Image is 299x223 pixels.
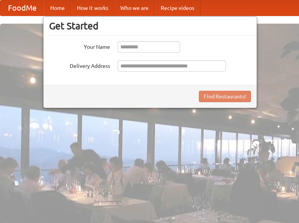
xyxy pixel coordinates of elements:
[49,60,110,70] label: Delivery Address
[0,0,44,16] a: FoodMe
[49,41,110,51] label: Your Name
[71,0,114,16] a: How it works
[44,0,71,16] a: Home
[114,0,155,16] a: Who we are
[199,91,251,102] button: Find Restaurants!
[155,0,200,16] a: Recipe videos
[49,20,251,32] h3: Get Started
